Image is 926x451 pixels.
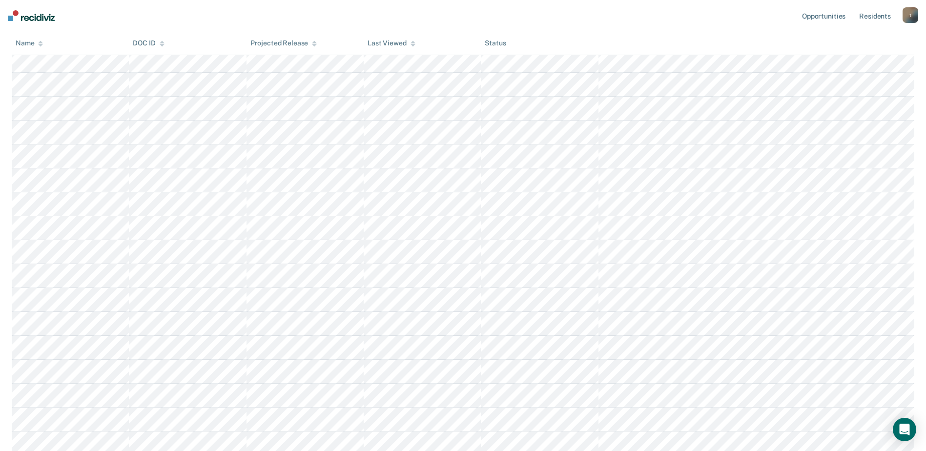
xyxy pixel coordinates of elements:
[368,39,415,47] div: Last Viewed
[16,39,43,47] div: Name
[250,39,317,47] div: Projected Release
[133,39,164,47] div: DOC ID
[485,39,506,47] div: Status
[8,10,55,21] img: Recidiviz
[903,7,918,23] button: t
[893,418,916,441] div: Open Intercom Messenger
